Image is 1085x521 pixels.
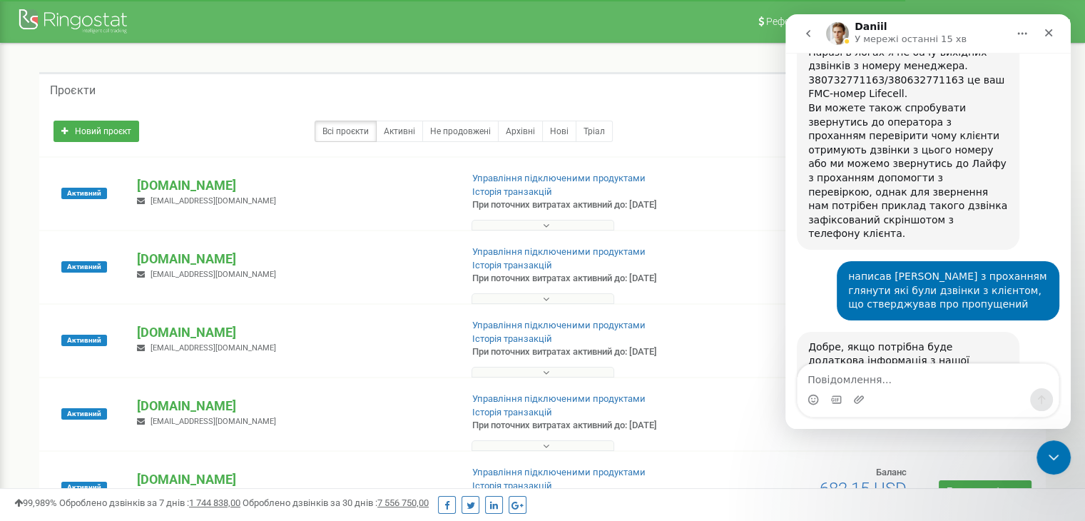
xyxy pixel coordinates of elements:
[151,196,276,206] span: [EMAIL_ADDRESS][DOMAIN_NAME]
[472,272,701,285] p: При поточних витратах активний до: [DATE]
[472,173,646,183] a: Управління підключеними продуктами
[54,121,139,142] a: Новий проєкт
[472,333,552,344] a: Історія транзакцій
[50,84,96,97] h5: Проєкти
[137,250,449,268] p: [DOMAIN_NAME]
[472,393,646,404] a: Управління підключеними продуктами
[785,14,1071,429] iframe: Intercom live chat
[151,270,276,279] span: [EMAIL_ADDRESS][DOMAIN_NAME]
[137,397,449,415] p: [DOMAIN_NAME]
[61,261,107,273] span: Активний
[472,260,552,270] a: Історія транзакцій
[939,480,1031,502] a: Поповнити баланс
[315,121,377,142] a: Всі проєкти
[14,497,57,508] span: 99,989%
[151,343,276,353] span: [EMAIL_ADDRESS][DOMAIN_NAME]
[766,16,872,27] span: Реферальна програма
[472,407,552,418] a: Історія транзакцій
[61,482,107,493] span: Активний
[498,121,543,142] a: Архівні
[472,467,646,477] a: Управління підключеними продуктами
[137,323,449,342] p: [DOMAIN_NAME]
[472,198,701,212] p: При поточних витратах активний до: [DATE]
[137,470,449,489] p: [DOMAIN_NAME]
[472,186,552,197] a: Історія транзакцій
[61,188,107,199] span: Активний
[61,335,107,346] span: Активний
[472,480,552,491] a: Історія транзакцій
[472,320,646,330] a: Управління підключеними продуктами
[542,121,576,142] a: Нові
[472,419,701,433] p: При поточних витратах активний до: [DATE]
[376,121,423,142] a: Активні
[820,479,907,499] span: 682,15 USD
[1036,440,1071,475] iframe: Intercom live chat
[137,176,449,195] p: [DOMAIN_NAME]
[59,497,240,508] span: Оброблено дзвінків за 7 днів :
[61,408,107,420] span: Активний
[422,121,499,142] a: Не продовжені
[377,497,429,508] u: 7 556 750,00
[243,497,429,508] span: Оброблено дзвінків за 30 днів :
[576,121,613,142] a: Тріал
[151,417,276,426] span: [EMAIL_ADDRESS][DOMAIN_NAME]
[876,467,907,477] span: Баланс
[189,497,240,508] u: 1 744 838,00
[472,345,701,359] p: При поточних витратах активний до: [DATE]
[472,246,646,257] a: Управління підключеними продуктами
